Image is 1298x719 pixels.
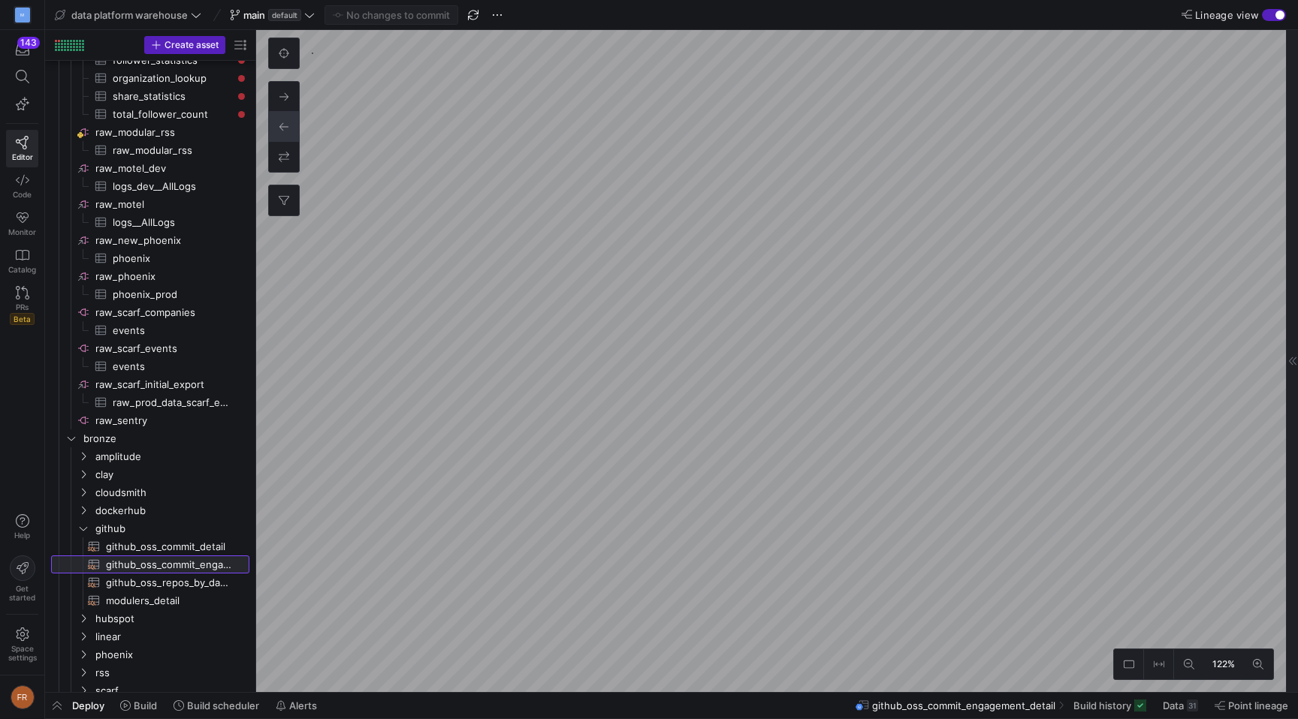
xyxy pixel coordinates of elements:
div: Press SPACE to select this row. [51,393,249,411]
a: events​​​​​​​​​ [51,357,249,375]
span: data platform warehouse [71,9,188,21]
div: Press SPACE to select this row. [51,339,249,357]
div: 31 [1187,699,1198,711]
a: github_oss_commit_engagement_detail​​​​​​​​​​ [51,555,249,573]
span: raw_new_phoenix​​​​​​​​ [95,232,247,249]
a: Catalog [6,242,38,280]
a: raw_sentry​​​​​​​​ [51,411,249,429]
a: Spacesettings [6,621,38,669]
a: raw_scarf_initial_export​​​​​​​​ [51,375,249,393]
span: Data [1163,699,1184,711]
div: Press SPACE to select this row. [51,249,249,267]
a: phoenix​​​​​​​​​ [51,249,249,267]
button: Getstarted [6,549,38,608]
a: raw_motel​​​​​​​​ [51,195,249,213]
span: raw_phoenix​​​​​​​​ [95,268,247,285]
div: Press SPACE to select this row. [51,501,249,519]
span: raw_scarf_events​​​​​​​​ [95,340,247,357]
a: modulers_detail​​​​​​​​​​ [51,591,249,609]
span: Help [13,531,32,540]
span: Editor [12,152,33,161]
a: raw_scarf_companies​​​​​​​​ [51,303,249,321]
div: Press SPACE to select this row. [51,195,249,213]
span: phoenix [95,646,247,663]
div: Press SPACE to select this row. [51,447,249,465]
span: amplitude [95,448,247,465]
span: raw_modular_rss​​​​​​​​ [95,124,247,141]
span: share_statistics​​​​​​​​​ [113,88,232,105]
span: default [268,9,301,21]
div: Press SPACE to select this row. [51,465,249,483]
span: main [243,9,265,21]
div: Press SPACE to select this row. [51,303,249,321]
a: raw_motel_dev​​​​​​​​ [51,159,249,177]
span: github [95,520,247,537]
div: Press SPACE to select this row. [51,591,249,609]
span: raw_prod_data_scarf_events_initial_export​​​​​​​​​ [113,394,232,411]
span: PRs [16,302,29,311]
span: Monitor [8,227,36,236]
span: organization_lookup​​​​​​​​​ [113,70,232,87]
button: Build scheduler [167,693,266,718]
a: logs_dev__AllLogs​​​​​​​​​ [51,177,249,195]
a: share_statistics​​​​​​​​​ [51,87,249,105]
div: Press SPACE to select this row. [51,141,249,159]
div: Press SPACE to select this row. [51,105,249,123]
button: Help [6,507,38,546]
span: clay [95,466,247,483]
button: Point lineage [1208,693,1295,718]
span: Deploy [72,699,104,711]
button: Build [113,693,164,718]
span: scarf [95,682,247,699]
a: organization_lookup​​​​​​​​​ [51,69,249,87]
div: Press SPACE to select this row. [51,519,249,537]
span: raw_modular_rss​​​​​​​​​ [113,142,232,159]
a: github_oss_commit_detail​​​​​​​​​​ [51,537,249,555]
a: raw_prod_data_scarf_events_initial_export​​​​​​​​​ [51,393,249,411]
div: Press SPACE to select this row. [51,411,249,429]
div: Press SPACE to select this row. [51,375,249,393]
span: cloudsmith [95,484,247,501]
a: raw_phoenix​​​​​​​​ [51,267,249,285]
span: logs__AllLogs​​​​​​​​​ [113,214,232,231]
div: Press SPACE to select this row. [51,231,249,249]
button: Alerts [269,693,324,718]
div: Press SPACE to select this row. [51,213,249,231]
span: Build [134,699,157,711]
a: Monitor [6,205,38,242]
span: phoenix_prod​​​​​​​​​ [113,286,232,303]
span: raw_sentry​​​​​​​​ [95,412,247,429]
span: Space settings [8,644,37,662]
div: Press SPACE to select this row. [51,177,249,195]
span: github_oss_commit_detail​​​​​​​​​​ [106,538,232,555]
a: raw_scarf_events​​​​​​​​ [51,339,249,357]
button: FR [6,681,38,713]
a: PRsBeta [6,280,38,331]
div: Press SPACE to select this row. [51,69,249,87]
span: rss [95,664,247,681]
div: M [15,8,30,23]
a: total_follower_count​​​​​​​​​ [51,105,249,123]
span: Build history [1073,699,1131,711]
span: github_oss_repos_by_day_detail​​​​​​​​​​ [106,574,232,591]
a: logs__AllLogs​​​​​​​​​ [51,213,249,231]
div: Press SPACE to select this row. [51,159,249,177]
span: bronze [83,430,247,447]
div: Press SPACE to select this row. [51,267,249,285]
button: Data31 [1156,693,1205,718]
button: 122% [1204,649,1243,679]
span: hubspot [95,610,247,627]
a: raw_modular_rss​​​​​​​​ [51,123,249,141]
a: events​​​​​​​​​ [51,321,249,339]
div: Press SPACE to select this row. [51,483,249,501]
span: 122% [1209,656,1238,672]
a: M [6,2,38,28]
span: github_oss_commit_engagement_detail​​​​​​​​​​ [106,556,232,573]
span: logs_dev__AllLogs​​​​​​​​​ [113,178,232,195]
div: Press SPACE to select this row. [51,321,249,339]
div: Press SPACE to select this row. [51,645,249,663]
div: Press SPACE to select this row. [51,429,249,447]
div: Press SPACE to select this row. [51,681,249,699]
a: raw_new_phoenix​​​​​​​​ [51,231,249,249]
div: Press SPACE to select this row. [51,357,249,375]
